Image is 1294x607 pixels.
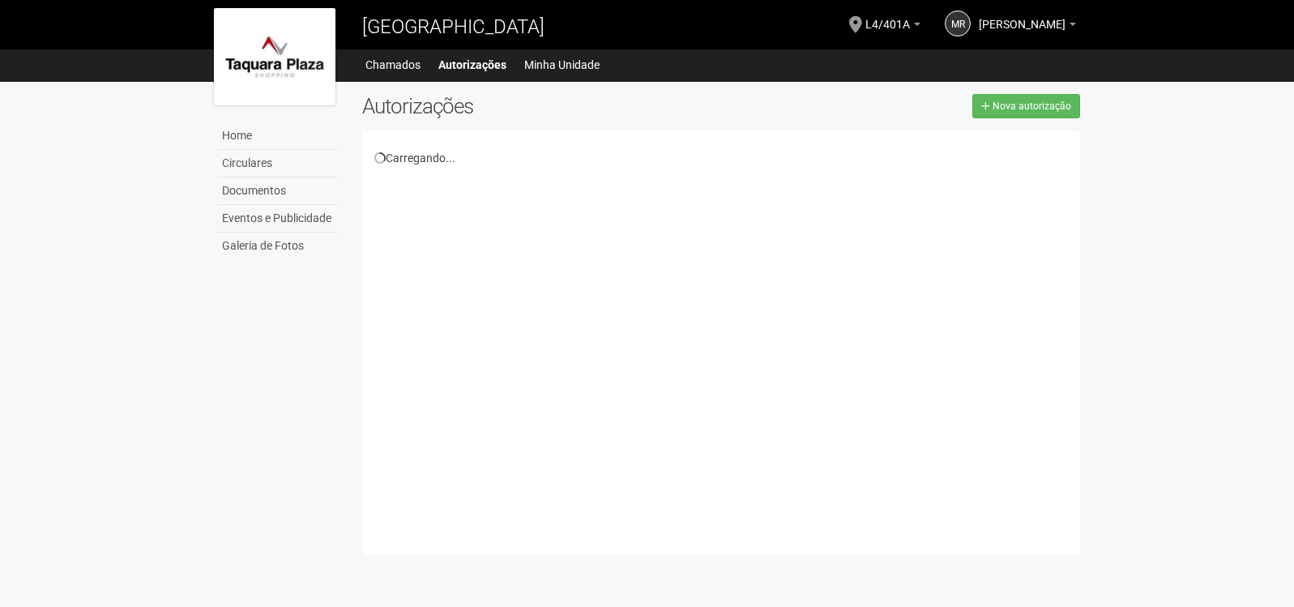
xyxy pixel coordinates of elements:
h2: Autorizações [362,94,709,118]
span: Nova autorização [993,100,1071,112]
a: Documentos [218,177,338,205]
a: Eventos e Publicidade [218,205,338,233]
img: logo.jpg [214,8,335,105]
a: L4/401A [865,20,920,33]
div: Carregando... [374,151,1069,165]
a: [PERSON_NAME] [979,20,1076,33]
a: Home [218,122,338,150]
a: Circulares [218,150,338,177]
a: MR [945,11,971,36]
a: Minha Unidade [524,53,600,76]
span: [GEOGRAPHIC_DATA] [362,15,545,38]
a: Galeria de Fotos [218,233,338,259]
a: Nova autorização [972,94,1080,118]
a: Chamados [365,53,421,76]
span: Marcelo Ramos [979,2,1066,31]
a: Autorizações [438,53,506,76]
span: L4/401A [865,2,910,31]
